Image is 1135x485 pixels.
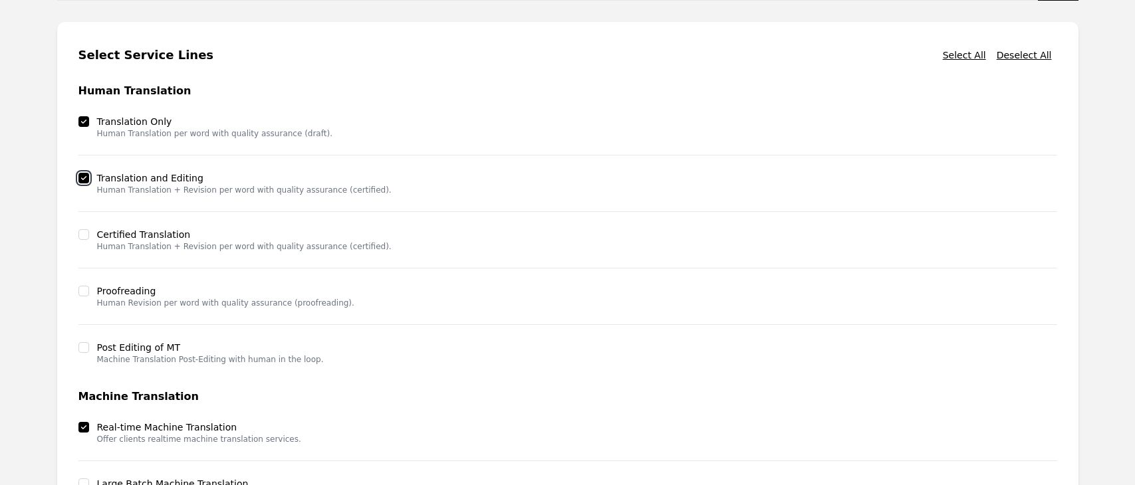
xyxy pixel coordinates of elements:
label: Post Editing of MT [97,341,324,354]
label: Translation and Editing [97,171,392,185]
label: Translation Only [97,115,332,128]
button: Select All [938,43,991,67]
label: Real-time Machine Translation [97,421,301,434]
p: Human Translation + Revision per word with quality assurance (certified). [97,241,392,252]
p: Human Translation per word with quality assurance (draft). [97,128,332,139]
label: Certified Translation [97,228,392,241]
h3: Human Translation [78,83,1057,99]
p: Human Revision per word with quality assurance (proofreading). [97,298,354,308]
p: Machine Translation Post-Editing with human in the loop. [97,354,324,365]
button: Deselect All [991,43,1057,67]
p: Offer clients realtime machine translation services. [97,434,301,444]
label: Proofreading [97,284,354,298]
p: Human Translation + Revision per word with quality assurance (certified). [97,185,392,195]
h2: Select Service Lines [78,46,214,64]
h3: Machine Translation [78,389,1057,405]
